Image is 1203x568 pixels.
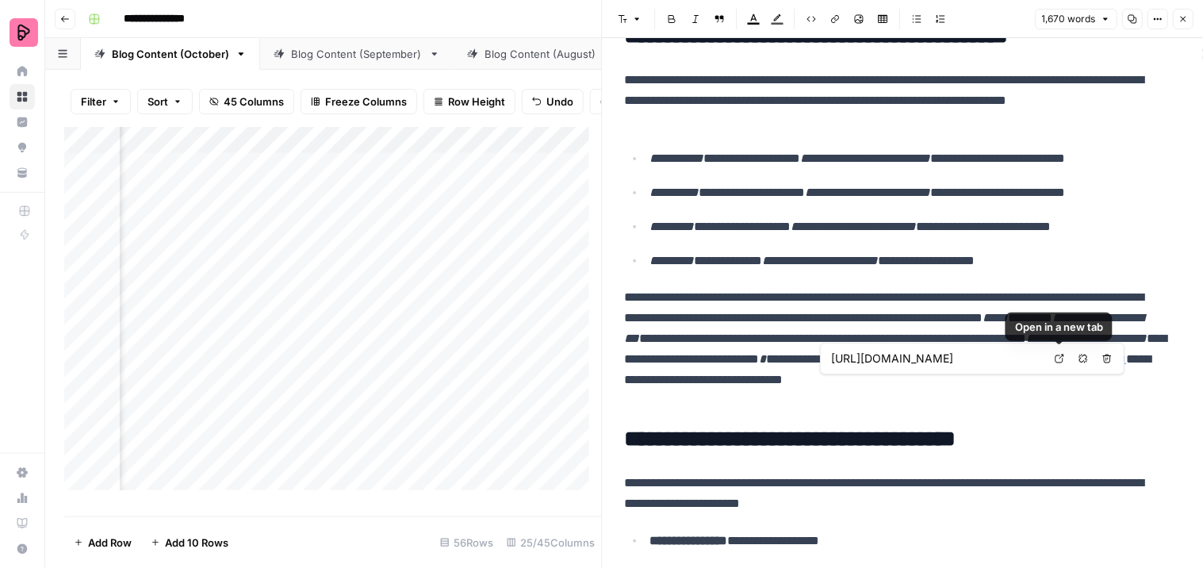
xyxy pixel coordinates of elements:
[1035,9,1117,29] button: 1,670 words
[500,530,602,555] div: 25/45 Columns
[522,89,584,114] button: Undo
[199,89,294,114] button: 45 Columns
[10,135,35,160] a: Opportunities
[10,536,35,562] button: Help + Support
[10,109,35,135] a: Insights
[10,160,35,186] a: Your Data
[81,38,260,70] a: Blog Content (October)
[112,46,229,62] div: Blog Content (October)
[148,94,168,109] span: Sort
[10,84,35,109] a: Browse
[141,530,238,555] button: Add 10 Rows
[10,485,35,511] a: Usage
[10,511,35,536] a: Learning Hub
[88,535,132,551] span: Add Row
[10,18,38,47] img: Preply Logo
[10,460,35,485] a: Settings
[81,94,106,109] span: Filter
[10,59,35,84] a: Home
[137,89,193,114] button: Sort
[546,94,573,109] span: Undo
[1042,12,1096,26] span: 1,670 words
[448,94,505,109] span: Row Height
[485,46,596,62] div: Blog Content (August)
[224,94,284,109] span: 45 Columns
[10,13,35,52] button: Workspace: Preply
[434,530,500,555] div: 56 Rows
[454,38,627,70] a: Blog Content (August)
[165,535,228,551] span: Add 10 Rows
[260,38,454,70] a: Blog Content (September)
[301,89,417,114] button: Freeze Columns
[291,46,423,62] div: Blog Content (September)
[71,89,131,114] button: Filter
[64,530,141,555] button: Add Row
[423,89,515,114] button: Row Height
[325,94,407,109] span: Freeze Columns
